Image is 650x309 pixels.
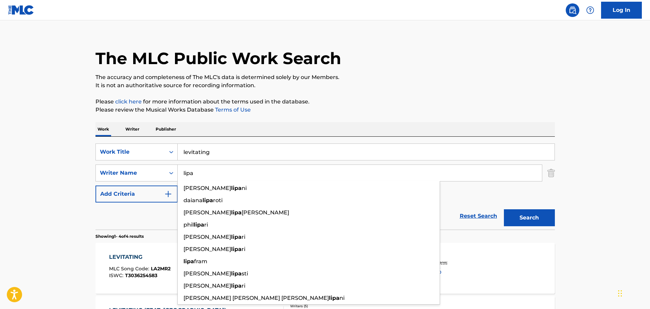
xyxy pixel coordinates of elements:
span: ISWC : [109,272,125,278]
strong: lipa [194,221,204,228]
span: ri [242,283,245,289]
strong: lipa [231,234,242,240]
a: Public Search [566,3,579,17]
span: [PERSON_NAME] [PERSON_NAME] [PERSON_NAME] [183,295,329,301]
strong: lipa [203,197,213,204]
h1: The MLC Public Work Search [95,48,341,69]
div: Writers ( 5 ) [290,304,393,309]
p: It is not an authoritative source for recording information. [95,81,555,90]
img: help [586,6,594,14]
button: Add Criteria [95,186,178,202]
span: ri [242,234,245,240]
div: Glisser [618,283,622,304]
strong: lipa [231,270,242,277]
span: roti [213,197,223,204]
span: ni [242,185,247,191]
div: Work Title [100,148,161,156]
span: [PERSON_NAME] [183,185,231,191]
span: [PERSON_NAME] [242,209,289,216]
span: [PERSON_NAME] [183,270,231,277]
strong: lipa [231,185,242,191]
span: [PERSON_NAME] [183,209,231,216]
strong: lipa [231,283,242,289]
span: LA2MR2 [151,266,171,272]
img: Delete Criterion [547,165,555,181]
div: LEVITATING [109,253,171,261]
a: Log In [601,2,642,19]
span: sti [242,270,248,277]
form: Search Form [95,143,555,230]
p: Work [95,122,111,136]
div: Widget de chat [616,276,650,309]
span: MLC Song Code : [109,266,151,272]
span: phil [183,221,194,228]
div: Help [583,3,597,17]
div: Writer Name [100,169,161,177]
p: Publisher [154,122,178,136]
img: 9d2ae6d4665cec9f34b9.svg [164,190,172,198]
span: ni [339,295,345,301]
strong: lipa [183,258,194,265]
iframe: Chat Widget [616,276,650,309]
a: LEVITATINGMLC Song Code:LA2MR2ISWC:T3036254583Writers (4)[PERSON_NAME] [PERSON_NAME], [PERSON_NAM... [95,243,555,294]
a: Reset Search [456,209,500,224]
a: Terms of Use [214,107,251,113]
a: click here [115,98,142,105]
span: [PERSON_NAME] [183,283,231,289]
p: Showing 1 - 4 of 4 results [95,233,144,239]
p: Please review the Musical Works Database [95,106,555,114]
p: The accuracy and completeness of The MLC's data is determined solely by our Members. [95,73,555,81]
button: Search [504,209,555,226]
strong: lipa [329,295,339,301]
span: ri [242,246,245,252]
strong: lipa [231,209,242,216]
span: [PERSON_NAME] [183,234,231,240]
span: T3036254583 [125,272,157,278]
img: search [568,6,577,14]
span: [PERSON_NAME] [183,246,231,252]
strong: lipa [231,246,242,252]
span: fram [194,258,207,265]
span: ri [204,221,208,228]
p: Please for more information about the terms used in the database. [95,98,555,106]
p: Writer [123,122,141,136]
img: MLC Logo [8,5,34,15]
span: daiana [183,197,203,204]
